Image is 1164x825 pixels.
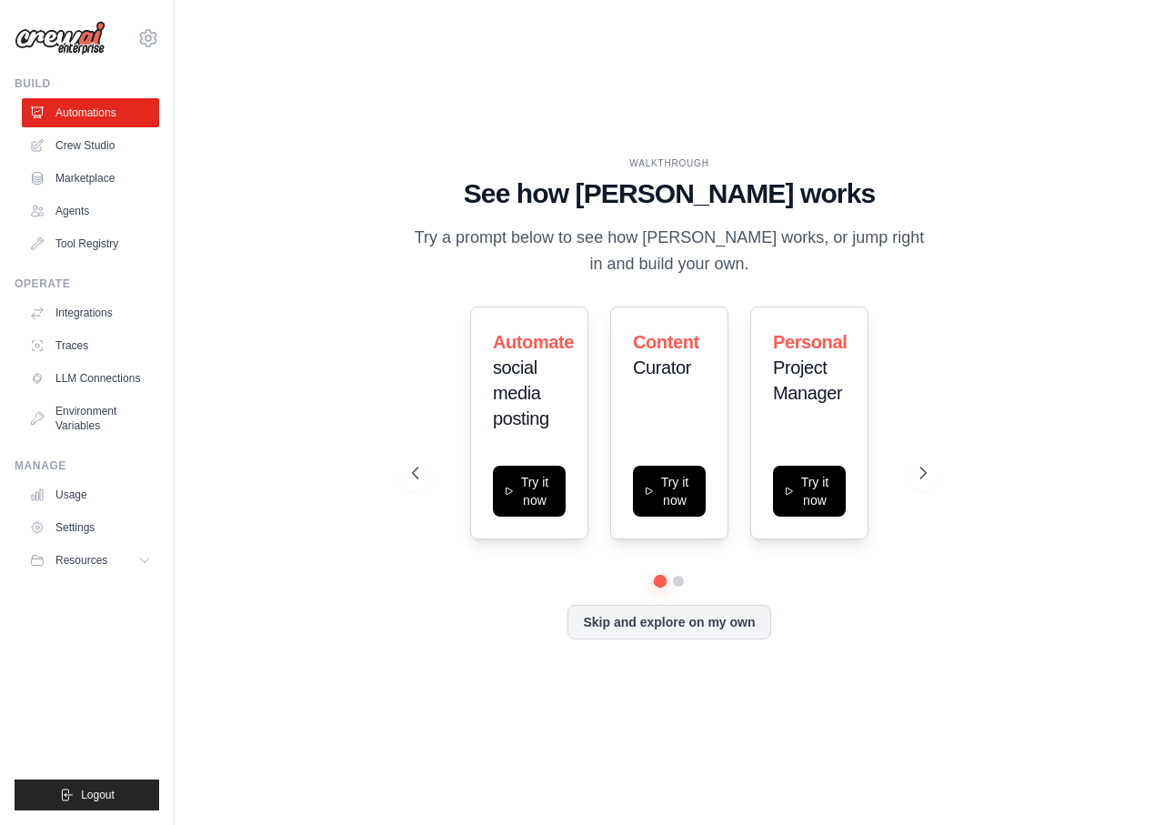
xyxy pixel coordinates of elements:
[22,331,159,360] a: Traces
[22,364,159,393] a: LLM Connections
[633,332,699,352] span: Content
[493,332,574,352] span: Automate
[773,466,846,517] button: Try it now
[15,780,159,810] button: Logout
[22,480,159,509] a: Usage
[22,131,159,160] a: Crew Studio
[22,164,159,193] a: Marketplace
[15,76,159,91] div: Build
[22,298,159,327] a: Integrations
[1073,738,1164,825] iframe: Chat Widget
[567,605,770,639] button: Skip and explore on my own
[15,458,159,473] div: Manage
[22,397,159,440] a: Environment Variables
[412,225,927,278] p: Try a prompt below to see how [PERSON_NAME] works, or jump right in and build your own.
[633,357,691,377] span: Curator
[773,357,842,403] span: Project Manager
[493,357,549,428] span: social media posting
[493,466,566,517] button: Try it now
[81,788,115,802] span: Logout
[22,229,159,258] a: Tool Registry
[22,98,159,127] a: Automations
[22,196,159,226] a: Agents
[15,277,159,291] div: Operate
[633,466,706,517] button: Try it now
[412,177,927,210] h1: See how [PERSON_NAME] works
[412,156,927,170] div: WALKTHROUGH
[773,332,847,352] span: Personal
[22,546,159,575] button: Resources
[22,513,159,542] a: Settings
[15,21,105,55] img: Logo
[55,553,107,568] span: Resources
